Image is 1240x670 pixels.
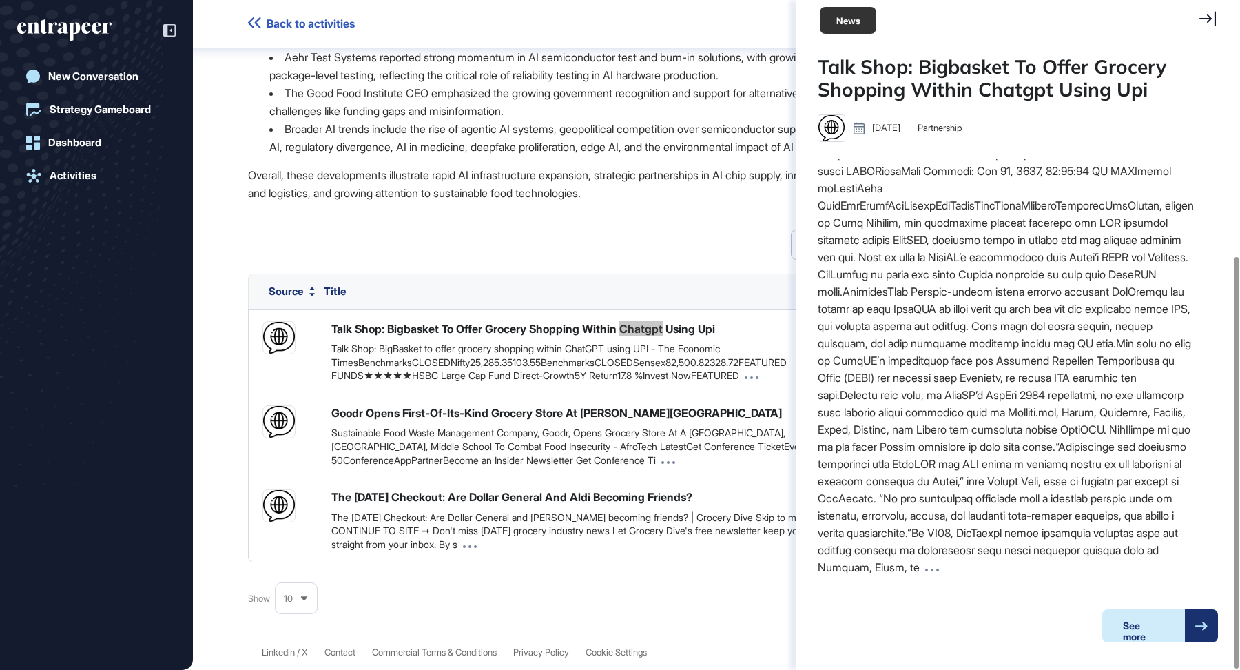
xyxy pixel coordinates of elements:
[248,166,1185,202] p: Overall, these developments illustrate rapid AI infrastructure expansion, strategic partnerships ...
[818,55,1218,101] div: Talk Shop: Bigbasket To Offer Grocery Shopping Within Chatgpt Using Upi
[331,321,715,336] div: Talk Shop: Bigbasket To Offer Grocery Shopping Within Chatgpt Using Upi
[50,170,96,182] div: Activities
[269,286,304,296] span: Source
[248,592,270,606] span: Show
[263,322,295,354] img: placeholder.png
[248,17,355,30] a: Back to activities
[17,19,112,41] div: entrapeer-logo
[17,96,176,123] a: Strategy Gameboard
[267,17,355,30] span: Back to activities
[854,121,900,135] div: [DATE]
[1102,609,1218,642] a: See more
[263,406,295,438] img: placeholder.png
[17,162,176,190] a: Activities
[48,136,101,149] div: Dashboard
[269,286,315,297] button: Source
[909,121,962,135] div: Partnership
[513,647,569,658] a: Privacy Policy
[269,86,1176,118] p: The Good Food Institute CEO emphasized the growing government recognition and support for alterna...
[1102,609,1185,642] div: See more
[50,103,151,116] div: Strategy Gameboard
[324,285,347,298] span: Title
[331,511,864,551] div: The [DATE] Checkout: Are Dollar General and [PERSON_NAME] becoming friends? | Grocery Dive Skip t...
[586,647,647,658] a: Cookie Settings
[284,593,293,604] span: 10
[297,647,300,658] span: /
[331,342,864,383] div: Talk Shop: BigBasket to offer grocery shopping within ChatGPT using UPI - The Economic TimesBench...
[331,489,692,505] div: The [DATE] Checkout: Are Dollar General And Aldi Becoming Friends?
[48,70,138,83] div: New Conversation
[269,50,1180,82] p: Aehr Test Systems reported strong momentum in AI semiconductor test and burn-in solutions, with g...
[324,647,355,658] span: Contact
[302,647,308,658] a: X
[818,115,845,141] img: placeholder.png
[372,647,497,658] a: Commercial Terms & Conditions
[820,7,876,34] div: News
[17,129,176,156] a: Dashboard
[262,647,295,658] a: Linkedin
[263,490,295,522] img: placeholder.png
[331,426,864,467] div: Sustainable Food Waste Management Company, Goodr, Opens Grocery Store At A [GEOGRAPHIC_DATA], [GE...
[269,122,1171,154] p: Broader AI trends include the rise of agentic AI systems, geopolitical competition over semicondu...
[331,405,782,420] div: Goodr Opens First-Of-Its-Kind Grocery Store At [PERSON_NAME][GEOGRAPHIC_DATA]
[17,63,176,90] a: New Conversation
